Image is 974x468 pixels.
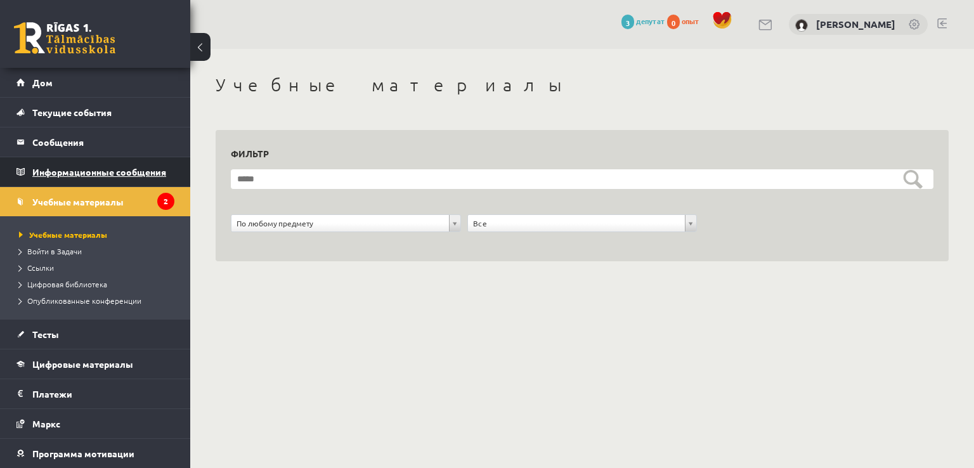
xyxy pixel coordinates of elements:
font: Платежи [32,388,72,400]
font: Цифровая библиотека [27,279,107,289]
a: Учебные материалы [19,229,178,240]
a: [PERSON_NAME] [816,18,895,30]
a: Войти в Задачи [19,245,178,257]
font: Тесты [32,328,59,340]
font: депутат [636,16,665,26]
font: 3 [626,18,630,28]
font: Программа мотивации [32,448,134,459]
font: Учебные материалы [32,196,124,207]
a: Ссылки [19,262,178,273]
font: Текущие события [32,107,112,118]
font: Опубликованные конференции [27,296,141,306]
font: Учебные материалы [216,74,565,95]
a: Опубликованные конференции [19,295,178,306]
a: Маркс [16,409,174,438]
a: Цифровая библиотека [19,278,178,290]
font: Цифровые материалы [32,358,133,370]
font: 0 [672,18,675,28]
a: Учебные материалы [16,187,174,216]
a: Все [468,215,697,231]
a: По любому предмету [231,215,460,231]
font: 2 [164,196,168,206]
a: Информационные сообщения2 [16,157,174,186]
a: Тесты [16,320,174,349]
font: По любому предмету [237,218,313,228]
font: Информационные сообщения [32,166,166,178]
font: опыт [682,16,699,26]
font: Все [473,218,487,228]
a: 3 депутат [621,16,665,26]
a: Сообщения [16,127,174,157]
font: Ссылки [27,263,54,273]
font: Маркс [32,418,60,429]
font: Учебные материалы [29,230,107,240]
a: Цифровые материалы [16,349,174,379]
font: Фильтр [231,148,269,159]
a: Текущие события [16,98,174,127]
a: Программа мотивации [16,439,174,468]
img: Руслан Игнатов [795,19,808,32]
a: Дом [16,68,174,97]
a: Платежи [16,379,174,408]
font: Дом [32,77,53,88]
a: Рижская 1-я средняя школа заочного обучения [14,22,115,54]
a: 0 опыт [667,16,706,26]
font: Войти в Задачи [27,246,82,256]
font: Сообщения [32,136,84,148]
